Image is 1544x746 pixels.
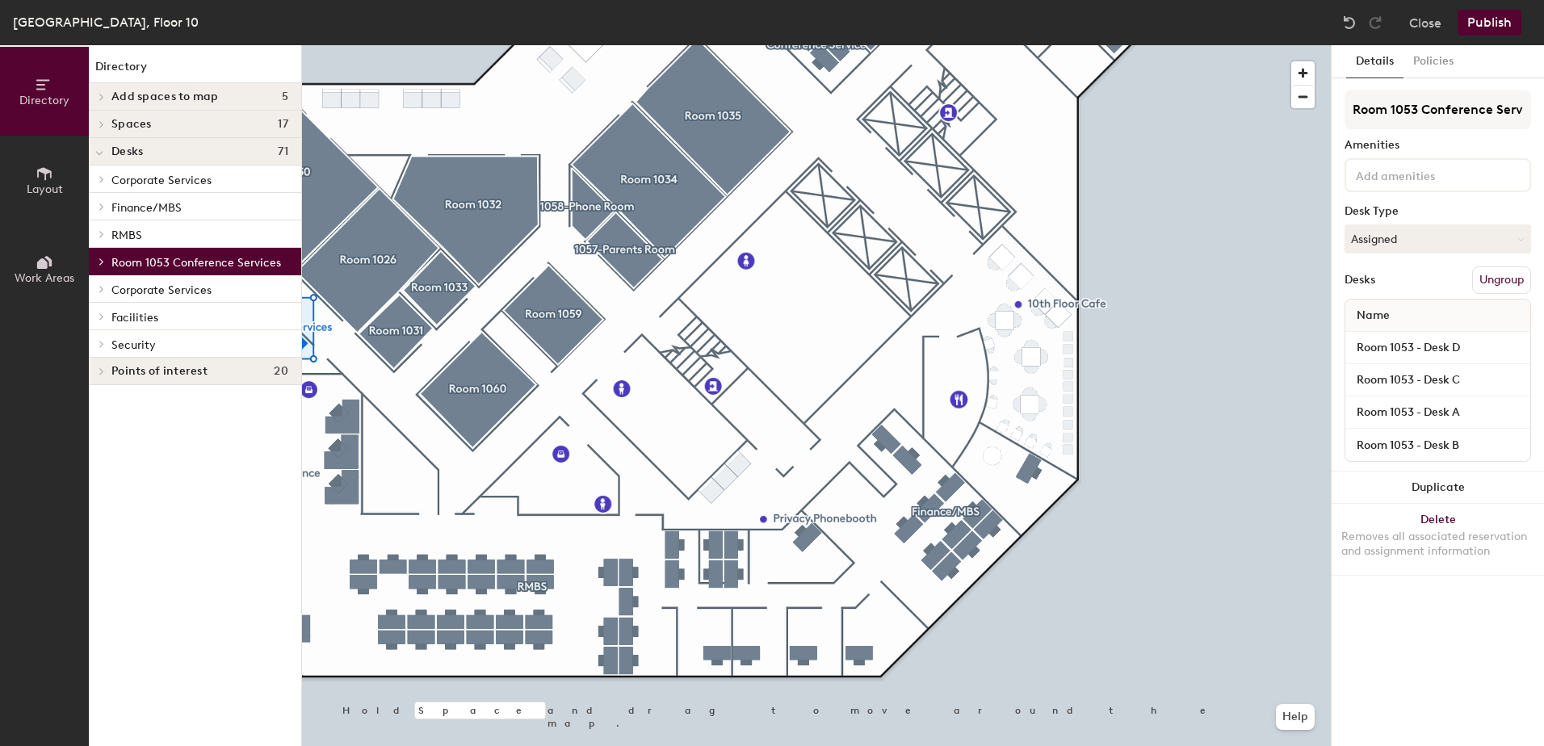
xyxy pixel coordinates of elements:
[1409,10,1441,36] button: Close
[1341,15,1357,31] img: Undo
[278,145,288,158] span: 71
[1346,45,1403,78] button: Details
[19,94,69,107] span: Directory
[1345,224,1531,254] button: Assigned
[111,174,212,187] span: Corporate Services
[15,271,74,285] span: Work Areas
[1458,10,1521,36] button: Publish
[111,338,156,352] span: Security
[111,201,182,215] span: Finance/MBS
[1345,274,1375,287] div: Desks
[1341,530,1534,559] div: Removes all associated reservation and assignment information
[1349,401,1527,424] input: Unnamed desk
[111,118,152,131] span: Spaces
[111,311,158,325] span: Facilities
[1332,504,1544,575] button: DeleteRemoves all associated reservation and assignment information
[111,365,208,378] span: Points of interest
[278,118,288,131] span: 17
[27,182,63,196] span: Layout
[89,58,301,83] h1: Directory
[111,90,219,103] span: Add spaces to map
[111,145,143,158] span: Desks
[1353,165,1498,184] input: Add amenities
[1349,301,1398,330] span: Name
[1403,45,1463,78] button: Policies
[1345,139,1531,152] div: Amenities
[1332,471,1544,504] button: Duplicate
[1345,205,1531,218] div: Desk Type
[1349,337,1527,359] input: Unnamed desk
[1276,704,1315,730] button: Help
[1472,266,1531,294] button: Ungroup
[1349,369,1527,392] input: Unnamed desk
[111,228,142,242] span: RMBS
[13,12,199,32] div: [GEOGRAPHIC_DATA], Floor 10
[111,256,281,270] span: Room 1053 Conference Services
[111,283,212,297] span: Corporate Services
[1367,15,1383,31] img: Redo
[274,365,288,378] span: 20
[282,90,288,103] span: 5
[1349,434,1527,456] input: Unnamed desk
